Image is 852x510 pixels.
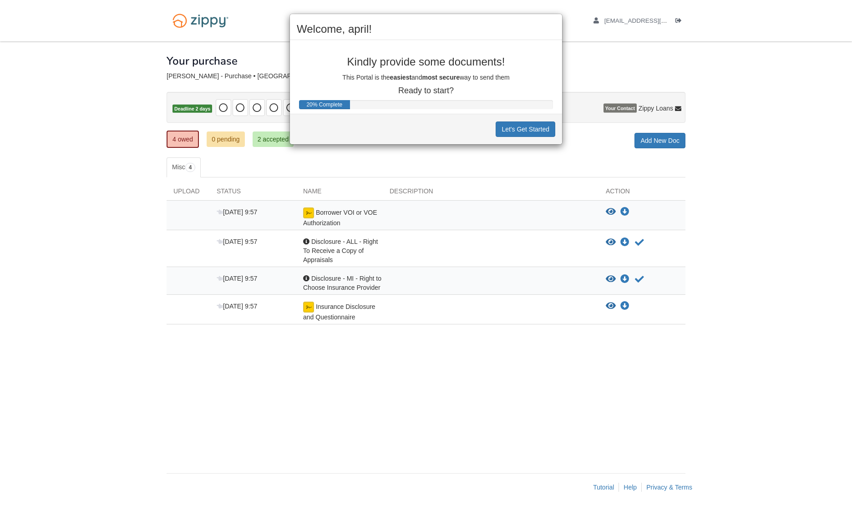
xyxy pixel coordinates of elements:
p: Ready to start? [297,86,555,96]
h2: Welcome, april! [297,23,555,35]
b: most secure [422,74,459,81]
p: This Portal is the and way to send them [297,73,555,82]
div: Progress Bar [299,100,350,109]
button: Let's Get Started [496,121,555,137]
b: easiest [390,74,411,81]
p: Kindly provide some documents! [297,56,555,68]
